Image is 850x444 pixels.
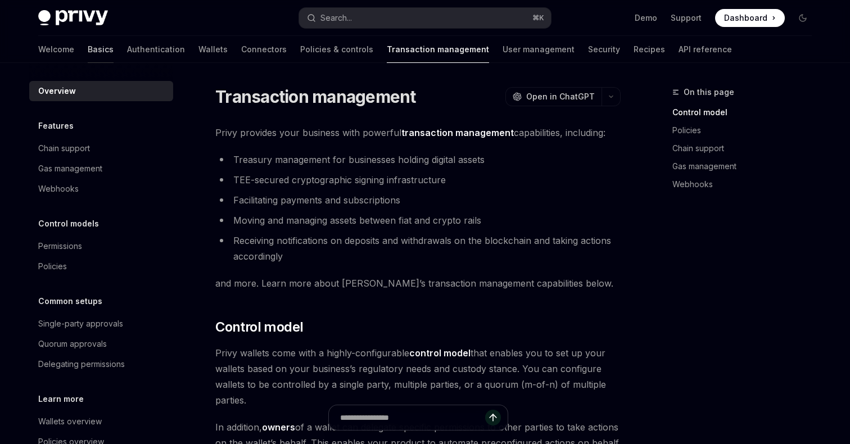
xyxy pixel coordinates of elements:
[215,172,621,188] li: TEE-secured cryptographic signing infrastructure
[88,36,114,63] a: Basics
[672,121,821,139] a: Policies
[672,139,821,157] a: Chain support
[215,233,621,264] li: Receiving notifications on deposits and withdrawals on the blockchain and taking actions accordingly
[526,91,595,102] span: Open in ChatGPT
[300,36,373,63] a: Policies & controls
[38,239,82,253] div: Permissions
[340,405,485,430] input: Ask a question...
[715,9,785,27] a: Dashboard
[29,256,173,277] a: Policies
[634,36,665,63] a: Recipes
[215,212,621,228] li: Moving and managing assets between fiat and crypto rails
[505,87,602,106] button: Open in ChatGPT
[29,236,173,256] a: Permissions
[672,103,821,121] a: Control model
[635,12,657,24] a: Demo
[38,142,90,155] div: Chain support
[198,36,228,63] a: Wallets
[409,347,471,359] a: control model
[38,295,102,308] h5: Common setups
[485,410,501,425] button: Send message
[38,337,107,351] div: Quorum approvals
[299,8,551,28] button: Search...⌘K
[29,138,173,158] a: Chain support
[38,260,67,273] div: Policies
[241,36,287,63] a: Connectors
[215,87,416,107] h1: Transaction management
[671,12,702,24] a: Support
[794,9,812,27] button: Toggle dark mode
[29,81,173,101] a: Overview
[38,357,125,371] div: Delegating permissions
[38,162,102,175] div: Gas management
[679,36,732,63] a: API reference
[29,179,173,199] a: Webhooks
[38,317,123,330] div: Single-party approvals
[38,415,102,428] div: Wallets overview
[387,36,489,63] a: Transaction management
[29,354,173,374] a: Delegating permissions
[320,11,352,25] div: Search...
[532,13,544,22] span: ⌘ K
[503,36,575,63] a: User management
[38,392,84,406] h5: Learn more
[215,345,621,408] span: Privy wallets come with a highly-configurable that enables you to set up your wallets based on yo...
[215,152,621,167] li: Treasury management for businesses holding digital assets
[215,318,303,336] span: Control model
[127,36,185,63] a: Authentication
[38,36,74,63] a: Welcome
[38,10,108,26] img: dark logo
[724,12,767,24] span: Dashboard
[672,175,821,193] a: Webhooks
[29,334,173,354] a: Quorum approvals
[215,192,621,208] li: Facilitating payments and subscriptions
[38,119,74,133] h5: Features
[29,158,173,179] a: Gas management
[672,157,821,175] a: Gas management
[38,182,79,196] div: Webhooks
[684,85,734,99] span: On this page
[588,36,620,63] a: Security
[29,314,173,334] a: Single-party approvals
[215,125,621,141] span: Privy provides your business with powerful capabilities, including:
[401,127,514,138] strong: transaction management
[29,411,173,432] a: Wallets overview
[38,217,99,230] h5: Control models
[38,84,76,98] div: Overview
[215,275,621,291] span: and more. Learn more about [PERSON_NAME]’s transaction management capabilities below.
